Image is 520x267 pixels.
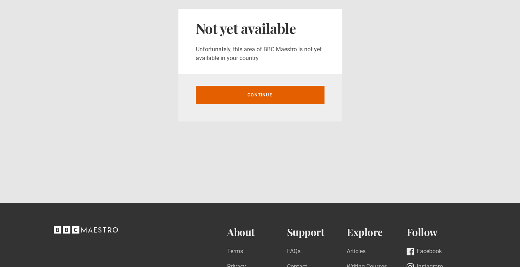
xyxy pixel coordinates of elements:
a: Facebook [407,247,442,257]
h2: Follow [407,226,467,238]
a: Articles [347,247,366,257]
a: Terms [227,247,243,257]
h2: About [227,226,287,238]
svg: BBC Maestro, back to top [54,226,118,234]
p: Unfortunately, this area of BBC Maestro is not yet available in your country [196,45,325,63]
a: BBC Maestro, back to top [54,229,118,236]
h2: Not yet available [196,20,325,36]
a: Continue [196,86,325,104]
h2: Support [287,226,347,238]
a: FAQs [287,247,301,257]
h2: Explore [347,226,407,238]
